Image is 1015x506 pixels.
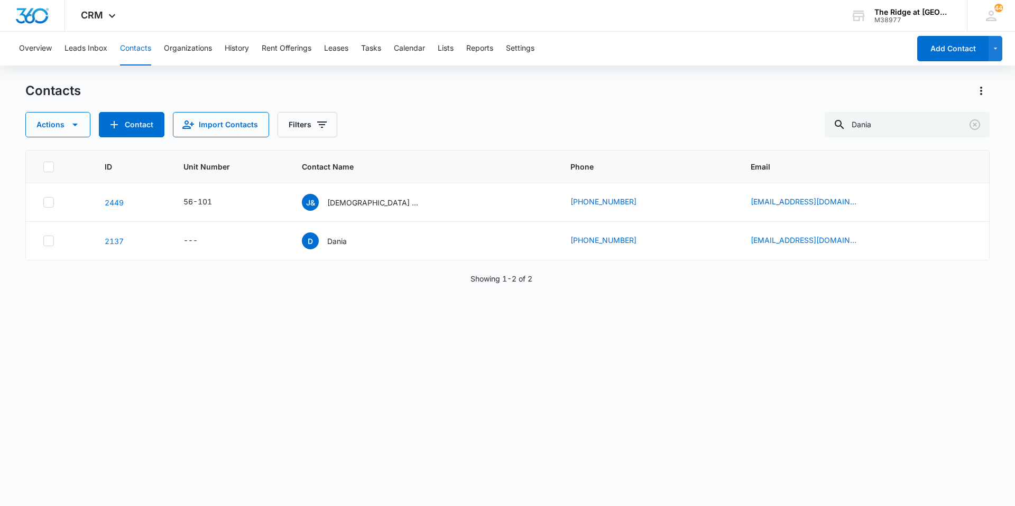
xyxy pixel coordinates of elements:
[64,32,107,65] button: Leads Inbox
[751,161,957,172] span: Email
[183,196,212,207] div: 56-101
[361,32,381,65] button: Tasks
[466,32,493,65] button: Reports
[973,82,990,99] button: Actions
[25,112,90,137] button: Actions
[302,232,366,249] div: Contact Name - Dania - Select to Edit Field
[570,235,636,246] a: [PHONE_NUMBER]
[278,112,337,137] button: Filters
[470,273,532,284] p: Showing 1-2 of 2
[183,235,198,247] div: ---
[183,196,231,209] div: Unit Number - 56-101 - Select to Edit Field
[324,32,348,65] button: Leases
[966,116,983,133] button: Clear
[506,32,534,65] button: Settings
[164,32,212,65] button: Organizations
[751,235,856,246] a: [EMAIL_ADDRESS][DOMAIN_NAME]
[394,32,425,65] button: Calendar
[302,194,319,211] span: J&
[225,32,249,65] button: History
[874,8,952,16] div: account name
[751,235,875,247] div: Email - daniamarcos@icloud.com - Select to Edit Field
[570,196,636,207] a: [PHONE_NUMBER]
[994,4,1003,12] span: 44
[327,197,422,208] p: [DEMOGRAPHIC_DATA] & [PERSON_NAME]
[825,112,990,137] input: Search Contacts
[438,32,454,65] button: Lists
[874,16,952,24] div: account id
[751,196,875,209] div: Email - jesusramos2005@icloud.com - Select to Edit Field
[25,83,81,99] h1: Contacts
[183,161,277,172] span: Unit Number
[120,32,151,65] button: Contacts
[105,161,142,172] span: ID
[917,36,989,61] button: Add Contact
[570,196,656,209] div: Phone - (970) 631-1351 - Select to Edit Field
[99,112,164,137] button: Add Contact
[105,237,124,246] a: Navigate to contact details page for Dania
[81,10,103,21] span: CRM
[173,112,269,137] button: Import Contacts
[570,235,656,247] div: Phone - (970) 980-9098 - Select to Edit Field
[302,161,530,172] span: Contact Name
[302,194,441,211] div: Contact Name - Jesus & Dania Ramos - Select to Edit Field
[262,32,311,65] button: Rent Offerings
[994,4,1003,12] div: notifications count
[751,196,856,207] a: [EMAIL_ADDRESS][DOMAIN_NAME]
[327,236,347,247] p: Dania
[302,232,319,249] span: D
[570,161,709,172] span: Phone
[19,32,52,65] button: Overview
[105,198,124,207] a: Navigate to contact details page for Jesus & Dania Ramos
[183,235,217,247] div: Unit Number - - Select to Edit Field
